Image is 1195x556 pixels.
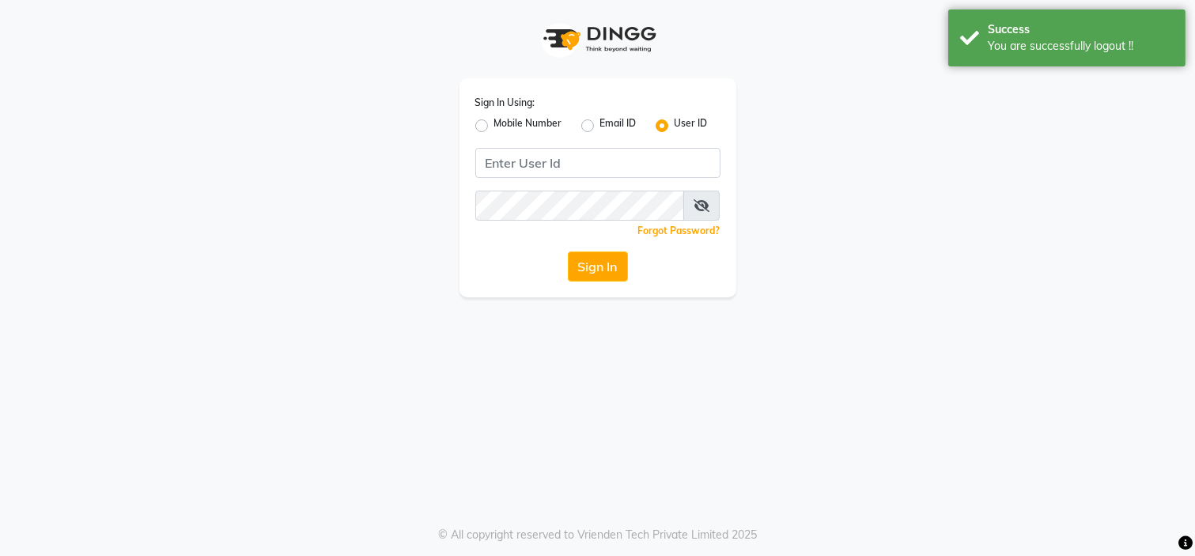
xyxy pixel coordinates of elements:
[675,116,708,135] label: User ID
[638,225,720,236] a: Forgot Password?
[475,96,535,110] label: Sign In Using:
[988,38,1174,55] div: You are successfully logout !!
[475,191,685,221] input: Username
[494,116,562,135] label: Mobile Number
[535,16,661,62] img: logo1.svg
[988,21,1174,38] div: Success
[600,116,637,135] label: Email ID
[475,148,720,178] input: Username
[568,252,628,282] button: Sign In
